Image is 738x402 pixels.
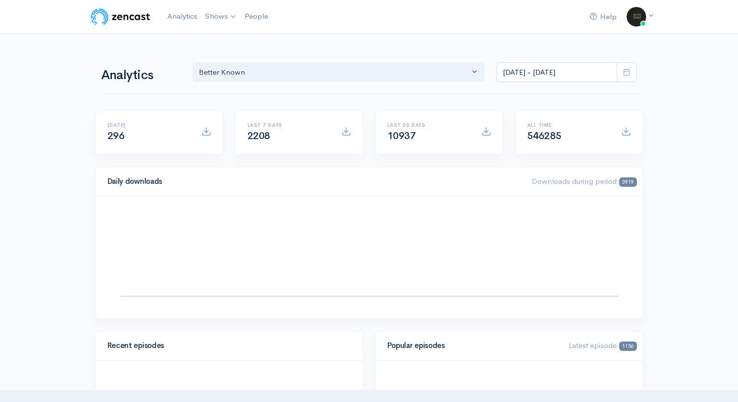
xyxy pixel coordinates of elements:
a: Analytics [164,6,201,27]
h6: [DATE] [108,122,190,128]
span: 10937 [387,130,416,142]
h4: Popular episodes [387,342,557,350]
span: 1156 [619,342,636,351]
h6: All time [527,122,609,128]
h1: Analytics [101,68,181,83]
h4: Recent episodes [108,342,345,350]
a: Shows [201,6,241,28]
a: Help [586,6,621,28]
span: 296 [108,130,125,142]
span: Downloads during period: [532,176,636,186]
button: Better Known [192,62,485,83]
h6: Last 7 days [247,122,329,128]
span: 546285 [527,130,562,142]
span: Latest episode: [569,341,636,350]
img: ZenCast Logo [89,7,152,27]
input: analytics date range selector [496,62,617,83]
a: People [241,6,272,27]
div: Better Known [199,67,470,78]
h6: Last 30 days [387,122,469,128]
h4: Daily downloads [108,177,520,186]
span: 3919 [619,177,636,187]
span: 2208 [247,130,270,142]
svg: A chart. [108,208,631,307]
img: ... [627,7,646,27]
